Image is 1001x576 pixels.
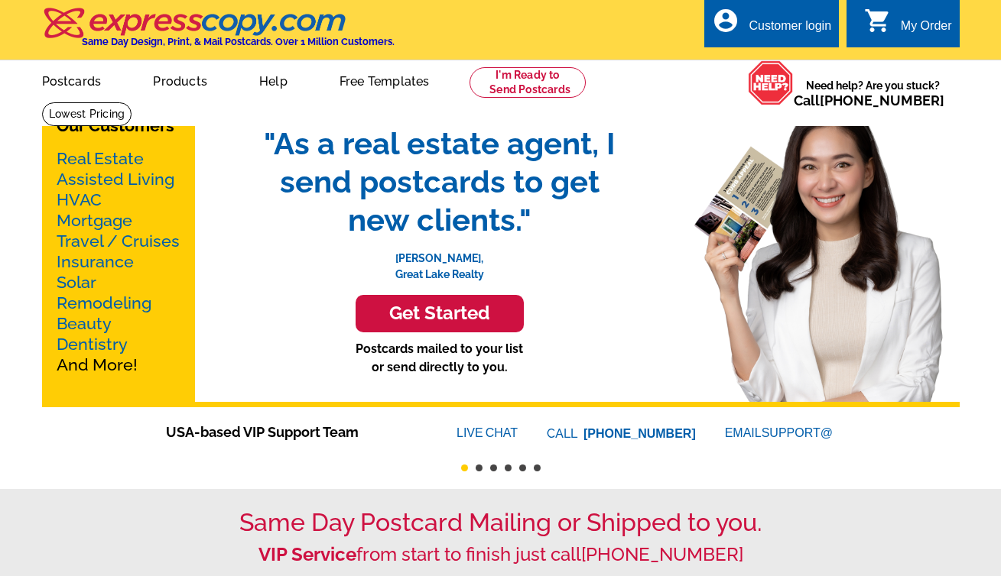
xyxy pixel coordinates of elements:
[18,62,126,98] a: Postcards
[235,62,312,98] a: Help
[712,17,831,36] a: account_circle Customer login
[519,464,526,471] button: 5 of 6
[794,92,944,108] span: Call
[461,464,468,471] button: 1 of 6
[864,7,892,34] i: shopping_cart
[375,303,505,325] h3: Get Started
[57,273,96,292] a: Solar
[249,239,631,283] p: [PERSON_NAME], Great Lake Realty
[762,424,835,442] font: SUPPORT@
[57,170,174,189] a: Assisted Living
[315,62,454,98] a: Free Templates
[42,508,960,537] h1: Same Day Postcard Mailing or Shipped to you.
[547,425,580,443] font: CALL
[490,464,497,471] button: 3 of 6
[457,424,486,442] font: LIVE
[42,18,395,47] a: Same Day Design, Print, & Mail Postcards. Over 1 Million Customers.
[581,543,743,565] a: [PHONE_NUMBER]
[505,464,512,471] button: 4 of 6
[57,149,144,168] a: Real Estate
[749,19,831,40] div: Customer login
[712,7,739,34] i: account_circle
[748,60,794,105] img: help
[583,427,696,440] a: [PHONE_NUMBER]
[864,17,952,36] a: shopping_cart My Order
[249,125,631,239] span: "As a real estate agent, I send postcards to get new clients."
[476,464,483,471] button: 2 of 6
[258,543,356,565] strong: VIP Service
[57,190,102,209] a: HVAC
[820,92,944,108] a: [PHONE_NUMBER]
[57,231,180,251] a: Travel / Cruises
[42,544,960,566] h2: from start to finish just call
[57,211,132,230] a: Mortgage
[901,19,952,40] div: My Order
[166,422,411,442] span: USA-based VIP Support Team
[128,62,232,98] a: Products
[534,464,541,471] button: 6 of 6
[82,36,395,47] h4: Same Day Design, Print, & Mail Postcards. Over 1 Million Customers.
[57,335,128,354] a: Dentistry
[457,426,518,439] a: LIVECHAT
[249,295,631,332] a: Get Started
[725,426,835,439] a: EMAILSUPPORT@
[57,314,112,333] a: Beauty
[794,78,952,108] span: Need help? Are you stuck?
[57,252,134,271] a: Insurance
[57,148,180,375] p: And More!
[249,340,631,377] p: Postcards mailed to your list or send directly to you.
[57,293,151,312] a: Remodeling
